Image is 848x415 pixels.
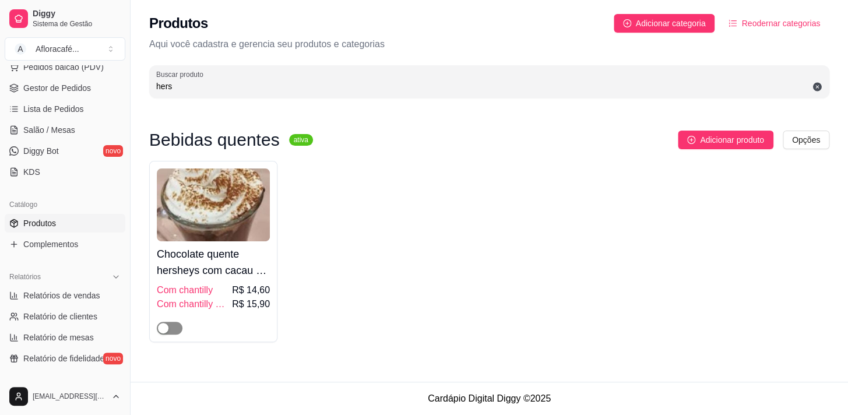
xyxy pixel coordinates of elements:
a: Relatório de mesas [5,328,125,347]
span: Com chantilly [157,283,213,297]
span: R$ 14,60 [232,283,270,297]
span: plus-circle [687,136,695,144]
a: Relatórios de vendas [5,286,125,305]
p: Aqui você cadastra e gerencia seu produtos e categorias [149,37,829,51]
span: Relatórios de vendas [23,290,100,301]
a: Gestor de Pedidos [5,79,125,97]
a: Diggy Botnovo [5,142,125,160]
span: R$ 15,90 [232,297,270,311]
a: Produtos [5,214,125,233]
span: Complementos [23,238,78,250]
span: Relatório de clientes [23,311,97,322]
span: Relatório de fidelidade [23,353,104,364]
footer: Cardápio Digital Diggy © 2025 [131,382,848,415]
a: DiggySistema de Gestão [5,5,125,33]
span: Opções [792,133,820,146]
span: Produtos [23,217,56,229]
span: Adicionar categoria [636,17,706,30]
input: Buscar produto [156,80,822,92]
button: Select a team [5,37,125,61]
button: Adicionar produto [678,131,773,149]
button: Pedidos balcão (PDV) [5,58,125,76]
span: Relatórios [9,272,41,282]
span: Lista de Pedidos [23,103,84,115]
sup: ativa [289,134,313,146]
span: Com chantilly e borda de Nutella [157,297,230,311]
div: Catálogo [5,195,125,214]
h3: Bebidas quentes [149,133,280,147]
span: plus-circle [623,19,631,27]
span: Reodernar categorias [741,17,820,30]
span: Relatório de mesas [23,332,94,343]
button: [EMAIL_ADDRESS][DOMAIN_NAME] [5,382,125,410]
h4: Chocolate quente hersheys com cacau e chantilly [157,246,270,279]
span: KDS [23,166,40,178]
span: Salão / Mesas [23,124,75,136]
div: Afloracafé ... [36,43,79,55]
button: Reodernar categorias [719,14,829,33]
a: Relatório de fidelidadenovo [5,349,125,368]
span: [EMAIL_ADDRESS][DOMAIN_NAME] [33,392,107,401]
span: Diggy [33,9,121,19]
a: Lista de Pedidos [5,100,125,118]
a: KDS [5,163,125,181]
span: ordered-list [729,19,737,27]
button: Opções [783,131,829,149]
a: Salão / Mesas [5,121,125,139]
span: Gestor de Pedidos [23,82,91,94]
a: Relatório de clientes [5,307,125,326]
img: product-image [157,168,270,241]
span: Diggy Bot [23,145,59,157]
label: Buscar produto [156,69,207,79]
span: Adicionar produto [700,133,764,146]
span: Sistema de Gestão [33,19,121,29]
button: Adicionar categoria [614,14,715,33]
h2: Produtos [149,14,208,33]
span: Pedidos balcão (PDV) [23,61,104,73]
span: A [15,43,26,55]
a: Complementos [5,235,125,254]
